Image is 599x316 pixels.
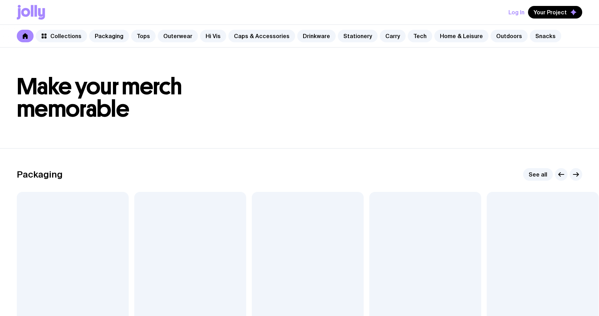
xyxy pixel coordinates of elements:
[17,169,63,180] h2: Packaging
[508,6,525,19] button: Log In
[523,168,553,181] a: See all
[36,30,87,42] a: Collections
[528,6,582,19] button: Your Project
[530,30,561,42] a: Snacks
[338,30,378,42] a: Stationery
[491,30,528,42] a: Outdoors
[228,30,295,42] a: Caps & Accessories
[50,33,81,39] span: Collections
[89,30,129,42] a: Packaging
[158,30,198,42] a: Outerwear
[200,30,226,42] a: Hi Vis
[380,30,406,42] a: Carry
[17,73,182,123] span: Make your merch memorable
[297,30,336,42] a: Drinkware
[408,30,432,42] a: Tech
[434,30,489,42] a: Home & Leisure
[534,9,567,16] span: Your Project
[131,30,156,42] a: Tops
